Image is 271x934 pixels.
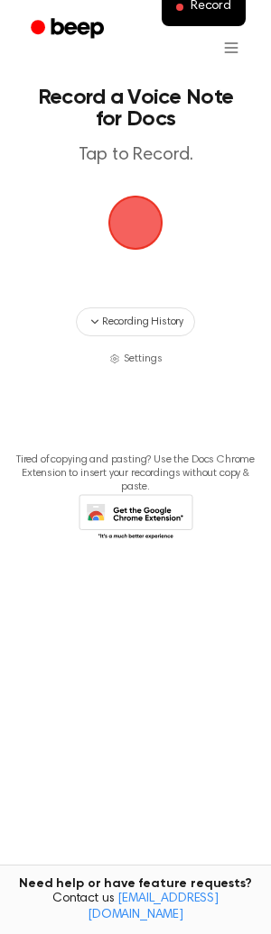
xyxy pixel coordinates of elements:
[108,196,163,250] img: Beep Logo
[33,87,238,130] h1: Record a Voice Note for Docs
[76,307,195,336] button: Recording History
[14,453,257,494] p: Tired of copying and pasting? Use the Docs Chrome Extension to insert your recordings without cop...
[109,351,163,367] button: Settings
[102,314,183,330] span: Recording History
[88,893,219,921] a: [EMAIL_ADDRESS][DOMAIN_NAME]
[11,892,260,923] span: Contact us
[33,144,238,167] p: Tap to Record.
[124,351,163,367] span: Settings
[210,26,253,69] button: Open menu
[18,12,120,47] a: Beep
